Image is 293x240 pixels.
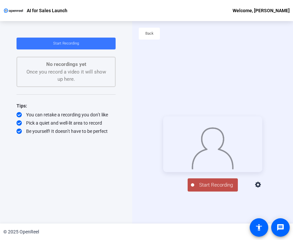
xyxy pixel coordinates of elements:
[17,102,116,110] div: Tips:
[255,224,263,231] mat-icon: accessibility
[145,29,154,39] span: Back
[17,120,116,126] div: Pick a quiet and well-lit area to record
[191,125,234,169] img: overlay
[53,41,79,45] span: Start Recording
[3,7,23,14] img: OpenReel logo
[24,61,108,68] p: No recordings yet
[139,28,160,40] button: Back
[17,128,116,135] div: Be yourself! It doesn’t have to be perfect
[27,7,67,15] p: AI for Sales Launch
[194,181,238,189] span: Start Recording
[188,178,238,192] button: Start Recording
[233,7,290,15] div: Welcome, [PERSON_NAME]
[276,224,284,231] mat-icon: message
[17,111,116,118] div: You can retake a recording you don’t like
[3,228,39,235] div: © 2025 OpenReel
[24,61,108,83] div: Once you record a video it will show up here.
[17,38,116,49] button: Start Recording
